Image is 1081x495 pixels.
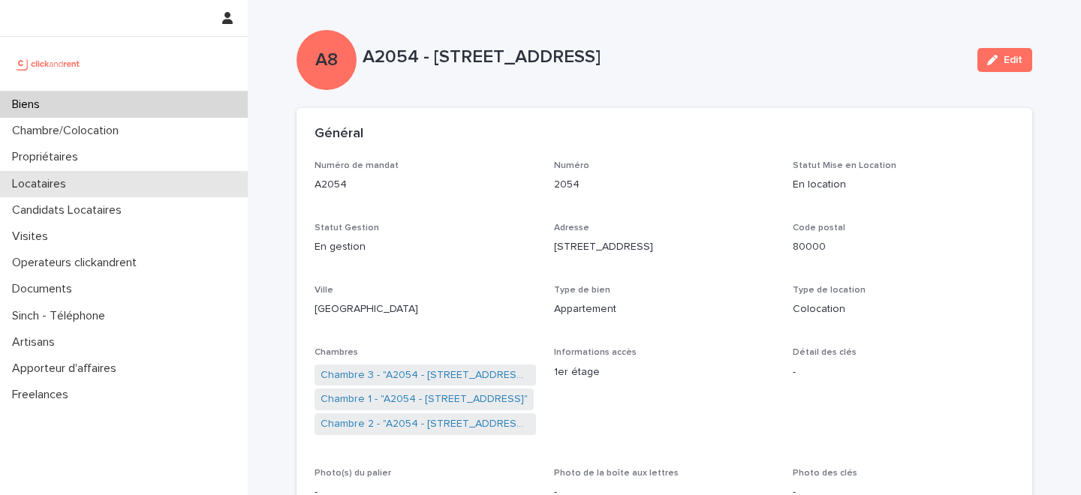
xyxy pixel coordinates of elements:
p: Propriétaires [6,150,90,164]
a: Chambre 2 - "A2054 - [STREET_ADDRESS]" [321,416,530,432]
span: Statut Mise en Location [793,161,896,170]
p: Colocation [793,301,1014,317]
p: Sinch - Téléphone [6,309,117,323]
p: Locataires [6,177,78,191]
span: Photo des clés [793,469,857,478]
button: Edit [977,48,1032,72]
p: A2054 [315,177,536,193]
p: Biens [6,97,52,112]
p: Freelances [6,388,80,402]
p: 80000 [793,239,1014,255]
p: Documents [6,282,84,296]
p: Operateurs clickandrent [6,256,149,270]
span: Type de bien [554,286,610,295]
p: En gestion [315,239,536,255]
span: Informations accès [554,348,637,357]
p: Apporteur d'affaires [6,361,128,376]
span: Type de location [793,286,866,295]
p: En location [793,177,1014,193]
span: Ville [315,286,333,295]
h2: Général [315,126,363,142]
p: Appartement [554,301,775,317]
a: Chambre 3 - "A2054 - [STREET_ADDRESS]" [321,367,530,383]
p: Visites [6,229,60,244]
span: Edit [1004,55,1022,65]
p: Candidats Locataires [6,203,134,217]
p: Chambre/Colocation [6,124,131,138]
p: A2054 - [STREET_ADDRESS] [363,46,965,68]
p: - [793,364,1014,380]
span: Détail des clés [793,348,857,357]
img: UCB0brd3T0yccxBKYDjQ [12,49,85,79]
span: Numéro [554,161,589,170]
span: Statut Gestion [315,223,379,232]
span: Photo(s) du palier [315,469,391,478]
span: Photo de la boîte aux lettres [554,469,679,478]
span: Adresse [554,223,589,232]
p: [GEOGRAPHIC_DATA] [315,301,536,317]
span: Code postal [793,223,845,232]
p: [STREET_ADDRESS] [554,239,775,255]
p: 1er étage [554,364,775,380]
p: Artisans [6,335,67,349]
p: 2054 [554,177,775,193]
a: Chambre 1 - "A2054 - [STREET_ADDRESS]" [321,391,528,407]
span: Numéro de mandat [315,161,399,170]
span: Chambres [315,348,358,357]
